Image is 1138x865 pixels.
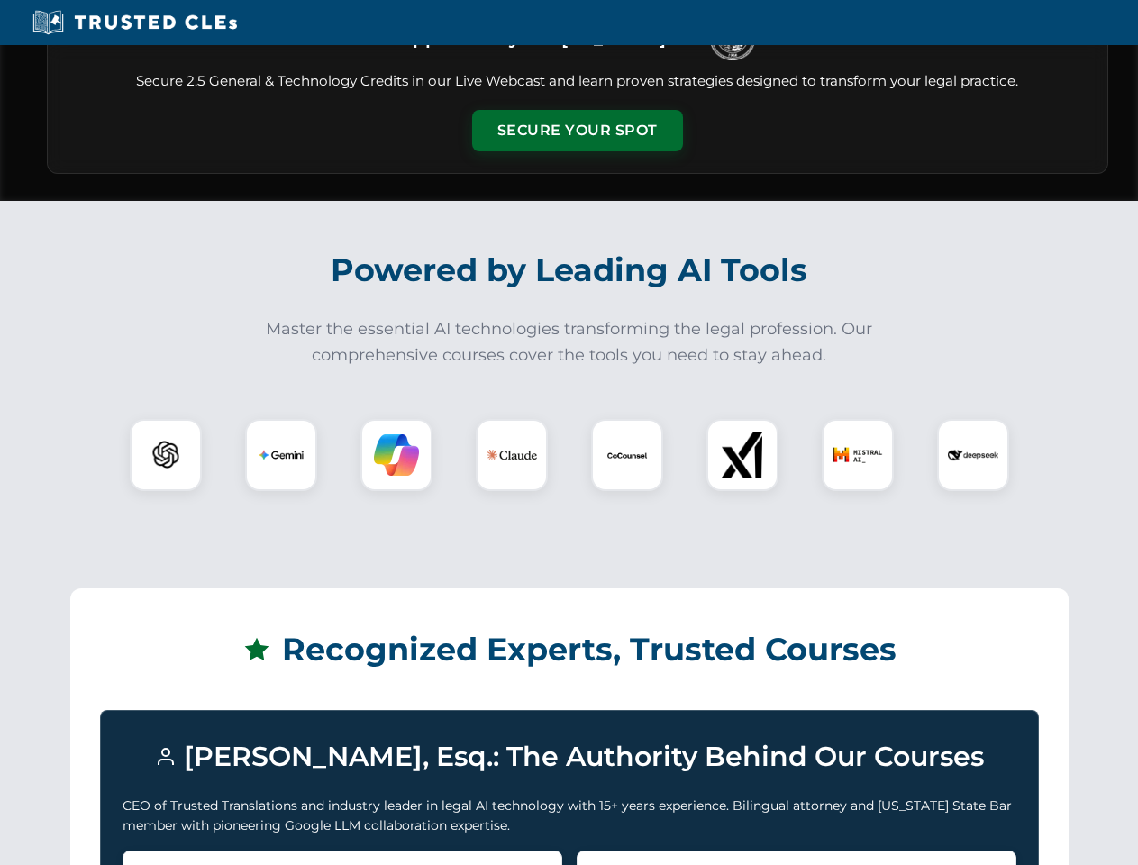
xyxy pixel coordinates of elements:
[476,419,548,491] div: Claude
[948,430,998,480] img: DeepSeek Logo
[822,419,894,491] div: Mistral AI
[487,430,537,480] img: Claude Logo
[259,432,304,478] img: Gemini Logo
[140,429,192,481] img: ChatGPT Logo
[254,316,885,369] p: Master the essential AI technologies transforming the legal profession. Our comprehensive courses...
[591,419,663,491] div: CoCounsel
[374,432,419,478] img: Copilot Logo
[130,419,202,491] div: ChatGPT
[27,9,242,36] img: Trusted CLEs
[605,432,650,478] img: CoCounsel Logo
[360,419,432,491] div: Copilot
[472,110,683,151] button: Secure Your Spot
[70,239,1069,302] h2: Powered by Leading AI Tools
[123,796,1016,836] p: CEO of Trusted Translations and industry leader in legal AI technology with 15+ years experience....
[100,618,1039,681] h2: Recognized Experts, Trusted Courses
[245,419,317,491] div: Gemini
[720,432,765,478] img: xAI Logo
[937,419,1009,491] div: DeepSeek
[123,733,1016,781] h3: [PERSON_NAME], Esq.: The Authority Behind Our Courses
[706,419,778,491] div: xAI
[69,71,1086,92] p: Secure 2.5 General & Technology Credits in our Live Webcast and learn proven strategies designed ...
[833,430,883,480] img: Mistral AI Logo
